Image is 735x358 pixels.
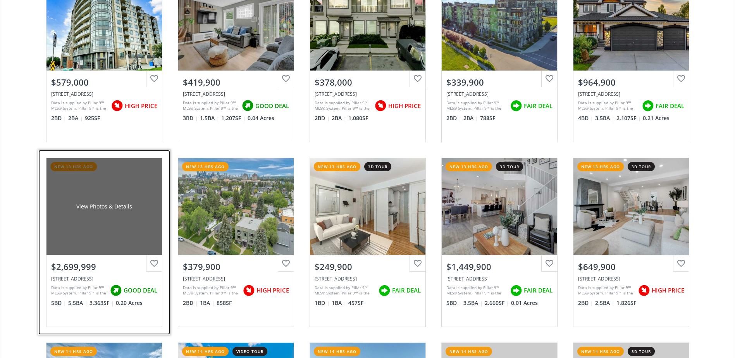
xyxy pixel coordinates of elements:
span: 2,107 SF [616,114,641,122]
span: HIGH PRICE [125,102,157,110]
span: GOOD DEAL [124,286,157,294]
span: HIGH PRICE [652,286,684,294]
div: 20 Seton Park SE #324, Calgary, AB T3M2V4 [446,91,553,97]
img: rating icon [636,283,652,298]
span: GOOD DEAL [255,102,289,110]
div: 3926 9 Street SW, Calgary, AB T2T 3E2 [51,275,157,282]
span: 925 SF [85,114,100,122]
span: 1 BA [332,299,346,307]
a: new 13 hrs agoView Photos & Details$2,699,999[STREET_ADDRESS]Data is supplied by Pillar 9™ MLS® S... [38,150,170,334]
span: 1,826 SF [616,299,636,307]
span: 1,207 SF [221,114,246,122]
div: Data is supplied by Pillar 9™ MLS® System. Pillar 9™ is the owner of the copyright in its MLS® Sy... [578,285,634,296]
a: new 13 hrs ago3d tour$649,900[STREET_ADDRESS]Data is supplied by Pillar 9™ MLS® System. Pillar 9™... [565,150,697,334]
span: FAIR DEAL [524,286,553,294]
div: Data is supplied by Pillar 9™ MLS® System. Pillar 9™ is the owner of the copyright in its MLS® Sy... [446,285,506,296]
div: $249,900 [315,261,421,273]
div: View Photos & Details [76,203,132,210]
span: 3 BD [183,114,198,122]
span: 858 SF [217,299,232,307]
img: rating icon [373,98,388,114]
span: 5.5 BA [68,299,88,307]
span: 2 BA [68,114,83,122]
span: FAIR DEAL [656,102,684,110]
div: 64 Douglasdale Crescent SE, Calgary, AB T2Z 3B3 [578,91,684,97]
div: 230 Eversyde Boulevard SW #2203, Calgary, AB T2Y 0J4 [315,91,421,97]
a: new 13 hrs ago3d tour$1,449,900[STREET_ADDRESS]Data is supplied by Pillar 9™ MLS® System. Pillar ... [434,150,565,334]
div: Data is supplied by Pillar 9™ MLS® System. Pillar 9™ is the owner of the copyright in its MLS® Sy... [446,100,506,112]
a: new 13 hrs ago$379,900[STREET_ADDRESS]Data is supplied by Pillar 9™ MLS® System. Pillar 9™ is the... [170,150,302,334]
div: 114 Everstone Place SW, Calgary, AB T2Y 4H9 [183,91,289,97]
span: HIGH PRICE [256,286,289,294]
span: 2 BD [446,114,461,122]
div: 69 Westpoint Way SW, Calgary, AB T3H5W6 [446,275,553,282]
div: Data is supplied by Pillar 9™ MLS® System. Pillar 9™ is the owner of the copyright in its MLS® Sy... [315,285,375,296]
div: 1833 21 Avenue NW #3, Calgary, AB T2M 1M5 [183,275,289,282]
span: 1.5 BA [200,114,219,122]
span: 2 BD [315,114,330,122]
span: 1,080 SF [348,114,368,122]
span: 3.5 BA [595,114,615,122]
img: rating icon [108,283,124,298]
span: 788 SF [480,114,495,122]
span: 2 BD [183,299,198,307]
div: Data is supplied by Pillar 9™ MLS® System. Pillar 9™ is the owner of the copyright in its MLS® Sy... [183,285,239,296]
span: 0.20 Acres [116,299,143,307]
div: $378,000 [315,76,421,88]
span: FAIR DEAL [392,286,421,294]
img: rating icon [508,98,524,114]
img: rating icon [109,98,125,114]
span: 2 BD [578,299,593,307]
span: 2.5 BA [595,299,615,307]
span: 3,363 SF [90,299,114,307]
span: 1 BD [315,299,330,307]
div: $649,900 [578,261,684,273]
a: new 13 hrs ago3d tour$249,900[STREET_ADDRESS]Data is supplied by Pillar 9™ MLS® System. Pillar 9™... [302,150,434,334]
div: 3437 42 Street NW #161, Calgary, AB T3A2M7 [578,275,684,282]
span: 5 BD [446,299,461,307]
div: Data is supplied by Pillar 9™ MLS® System. Pillar 9™ is the owner of the copyright in its MLS® Sy... [578,100,638,112]
img: rating icon [240,98,255,114]
div: $579,000 [51,76,157,88]
div: Data is supplied by Pillar 9™ MLS® System. Pillar 9™ is the owner of the copyright in its MLS® Sy... [51,285,106,296]
div: $419,900 [183,76,289,88]
div: $379,900 [183,261,289,273]
img: rating icon [241,283,256,298]
div: Data is supplied by Pillar 9™ MLS® System. Pillar 9™ is the owner of the copyright in its MLS® Sy... [183,100,238,112]
span: 0.01 Acres [511,299,538,307]
span: 2 BD [51,114,66,122]
span: 3.5 BA [463,299,483,307]
span: FAIR DEAL [524,102,553,110]
div: Data is supplied by Pillar 9™ MLS® System. Pillar 9™ is the owner of the copyright in its MLS® Sy... [315,100,371,112]
span: 5 BD [51,299,66,307]
img: rating icon [508,283,524,298]
span: 457 SF [348,299,363,307]
span: 2,660 SF [485,299,509,307]
div: 112 23 Avenue SW #306, Calgary, AB T2S0J1 [315,275,421,282]
span: 0.21 Acres [643,114,670,122]
span: 1 BA [200,299,215,307]
div: $2,699,999 [51,261,157,273]
div: $1,449,900 [446,261,553,273]
span: 0.04 Acres [248,114,274,122]
div: $964,900 [578,76,684,88]
img: rating icon [377,283,392,298]
span: 2 BA [332,114,346,122]
div: 38 9 Street NE #1003, Calgary, AB T2E 7X9 [51,91,157,97]
div: $339,900 [446,76,553,88]
img: rating icon [640,98,656,114]
div: Data is supplied by Pillar 9™ MLS® System. Pillar 9™ is the owner of the copyright in its MLS® Sy... [51,100,107,112]
span: 2 BA [463,114,478,122]
span: HIGH PRICE [388,102,421,110]
span: 4 BD [578,114,593,122]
